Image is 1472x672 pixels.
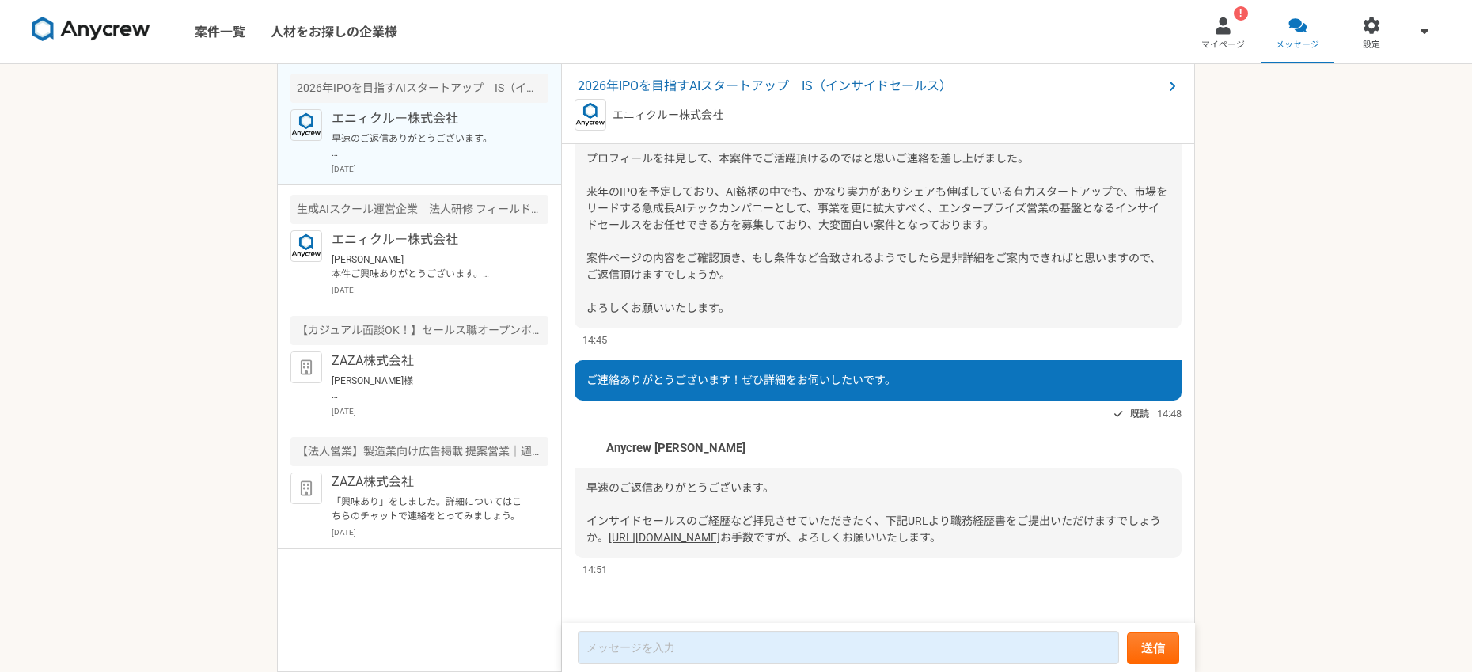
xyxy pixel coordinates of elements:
div: 【カジュアル面談OK！】セールス職オープンポジション【未経験〜リーダー候補対象】 [290,316,548,345]
span: Anycrewの[PERSON_NAME]と申します。 プロフィールを拝見して、本案件でご活躍頂けるのではと思いご連絡を差し上げました。 来年のIPOを予定しており、AI銘柄の中でも、かなり実力... [586,119,1167,314]
div: 【法人営業】製造業向け広告掲載 提案営業｜週15h｜時給2500円~ [290,437,548,466]
p: エニィクルー株式会社 [332,230,527,249]
img: default_org_logo-42cde973f59100197ec2c8e796e4974ac8490bb5b08a0eb061ff975e4574aa76.png [290,351,322,383]
p: [PERSON_NAME] 本件ご興味ありがとうございます。 こちらご応募いただくにあたり経歴を拝見させていただければかと思いますがいかがでしょうか？ もしよろしければ下記までご送付いただきご一... [332,252,527,281]
span: ご連絡ありがとうございます！ぜひ詳細をお伺いしたいです。 [586,374,896,386]
img: 8DqYSo04kwAAAAASUVORK5CYII= [32,17,150,42]
span: 14:48 [1157,406,1182,421]
a: [URL][DOMAIN_NAME] [609,531,720,544]
p: [PERSON_NAME]様 お世話になっております。 ZAZA株式会社の[PERSON_NAME]でございます。 本日は面談にて貴重なお時間をいただき、ありがとうございました。 社内で検討させ... [332,374,527,402]
p: エニィクルー株式会社 [332,109,527,128]
span: 既読 [1130,404,1149,423]
img: default_org_logo-42cde973f59100197ec2c8e796e4974ac8490bb5b08a0eb061ff975e4574aa76.png [290,473,322,504]
span: お手数ですが、よろしくお願いいたします。 [720,531,941,544]
span: 14:51 [582,562,607,577]
span: 設定 [1363,39,1380,51]
p: ZAZA株式会社 [332,473,527,492]
span: メッセージ [1276,39,1319,51]
p: 早速のご返信ありがとうございます。 インサイドセールスのご経歴など拝見させていただきたく、下記URLより職務経歴書をご提出いただけますでしょうか。 [URL][DOMAIN_NAME] お手数で... [332,131,527,160]
div: 生成AIスクール運営企業 法人研修 フィールドセールスリーダー候補 [290,195,548,224]
p: [DATE] [332,163,548,175]
p: 「興味あり」をしました。詳細についてはこちらのチャットで連絡をとってみましょう。 [332,495,527,523]
p: [DATE] [332,405,548,417]
p: ZAZA株式会社 [332,351,527,370]
span: 早速のご返信ありがとうございます。 インサイドセールスのご経歴など拝見させていただきたく、下記URLより職務経歴書をご提出いただけますでしょうか。 [586,481,1161,544]
div: ! [1234,6,1248,21]
button: 送信 [1127,632,1179,664]
span: マイページ [1201,39,1245,51]
img: %E5%90%8D%E7%A7%B0%E6%9C%AA%E8%A8%AD%E5%AE%9A%E3%81%AE%E3%83%87%E3%82%B6%E3%82%A4%E3%83%B3__3_.png [575,436,598,460]
div: 2026年IPOを目指すAIスタートアップ IS（インサイドセールス） [290,74,548,103]
span: Anycrew [PERSON_NAME] [606,439,745,457]
p: [DATE] [332,284,548,296]
span: 14:45 [582,332,607,347]
p: [DATE] [332,526,548,538]
p: エニィクルー株式会社 [613,107,723,123]
img: logo_text_blue_01.png [290,109,322,141]
img: logo_text_blue_01.png [290,230,322,262]
span: 2026年IPOを目指すAIスタートアップ IS（インサイドセールス） [578,77,1163,96]
img: logo_text_blue_01.png [575,99,606,131]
